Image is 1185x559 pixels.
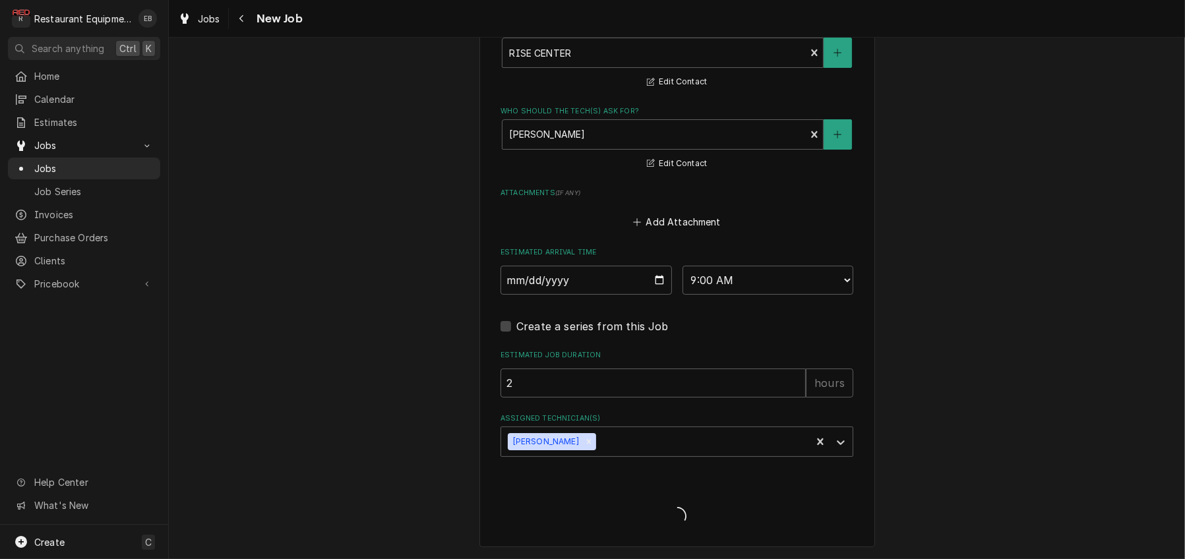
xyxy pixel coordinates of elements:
div: Assigned Technician(s) [501,413,853,456]
button: Add Attachment [631,213,723,231]
div: Who should the tech(s) ask for? [501,106,853,171]
svg: Create New Contact [834,48,841,57]
label: Who should the tech(s) ask for? [501,106,853,117]
button: Edit Contact [645,74,709,90]
span: Clients [34,254,154,268]
span: ( if any ) [555,189,580,196]
span: New Job [253,10,303,28]
span: Estimates [34,115,154,129]
label: Assigned Technician(s) [501,413,853,424]
a: Clients [8,250,160,272]
span: Invoices [34,208,154,221]
button: Navigate back [231,8,253,29]
span: What's New [34,498,152,512]
div: Restaurant Equipment Diagnostics [34,12,131,26]
label: Create a series from this Job [516,318,669,334]
span: Home [34,69,154,83]
div: Attachments [501,188,853,231]
a: Go to Pricebook [8,273,160,295]
span: Jobs [34,162,154,175]
span: Jobs [34,138,134,152]
button: Edit Contact [645,156,709,172]
button: Search anythingCtrlK [8,37,160,60]
div: hours [806,368,853,397]
label: Attachments [501,188,853,198]
span: Ctrl [119,42,137,55]
a: Calendar [8,88,160,110]
a: Home [8,65,160,87]
span: Search anything [32,42,104,55]
button: Create New Contact [824,38,851,68]
span: K [146,42,152,55]
a: Go to What's New [8,494,160,516]
div: Who called in this service? [501,25,853,90]
div: Estimated Arrival Time [501,247,853,294]
a: Purchase Orders [8,227,160,249]
div: Estimated Job Duration [501,350,853,397]
div: Restaurant Equipment Diagnostics's Avatar [12,9,30,28]
span: Calendar [34,92,154,106]
span: Loading... [501,503,853,531]
label: Estimated Job Duration [501,350,853,361]
div: R [12,9,30,28]
button: Create New Contact [824,119,851,150]
span: Help Center [34,475,152,489]
a: Go to Jobs [8,134,160,156]
select: Time Select [683,266,854,295]
span: Job Series [34,185,154,198]
div: Emily Bird's Avatar [138,9,157,28]
span: Purchase Orders [34,231,154,245]
span: C [145,535,152,549]
input: Date [501,266,672,295]
span: Create [34,537,65,548]
a: Job Series [8,181,160,202]
div: Remove Wesley Fisher [582,433,596,450]
div: EB [138,9,157,28]
a: Go to Help Center [8,471,160,493]
span: Jobs [198,12,220,26]
a: Jobs [173,8,226,30]
span: Pricebook [34,277,134,291]
svg: Create New Contact [834,130,841,139]
div: [PERSON_NAME] [508,433,582,450]
label: Estimated Arrival Time [501,247,853,258]
a: Invoices [8,204,160,225]
a: Estimates [8,111,160,133]
a: Jobs [8,158,160,179]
